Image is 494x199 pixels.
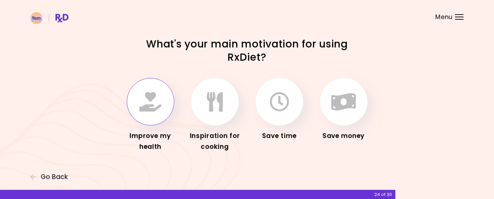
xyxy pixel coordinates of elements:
[252,131,307,141] div: Save time
[31,12,68,24] img: RxDiet
[435,14,453,20] span: Menu
[31,173,71,181] button: Go Back
[188,131,242,152] div: Inspiration for cooking
[123,131,178,152] div: Improve my health
[129,37,366,64] h1: What's your main motivation for using RxDiet?
[41,173,68,181] span: Go Back
[317,131,371,141] div: Save money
